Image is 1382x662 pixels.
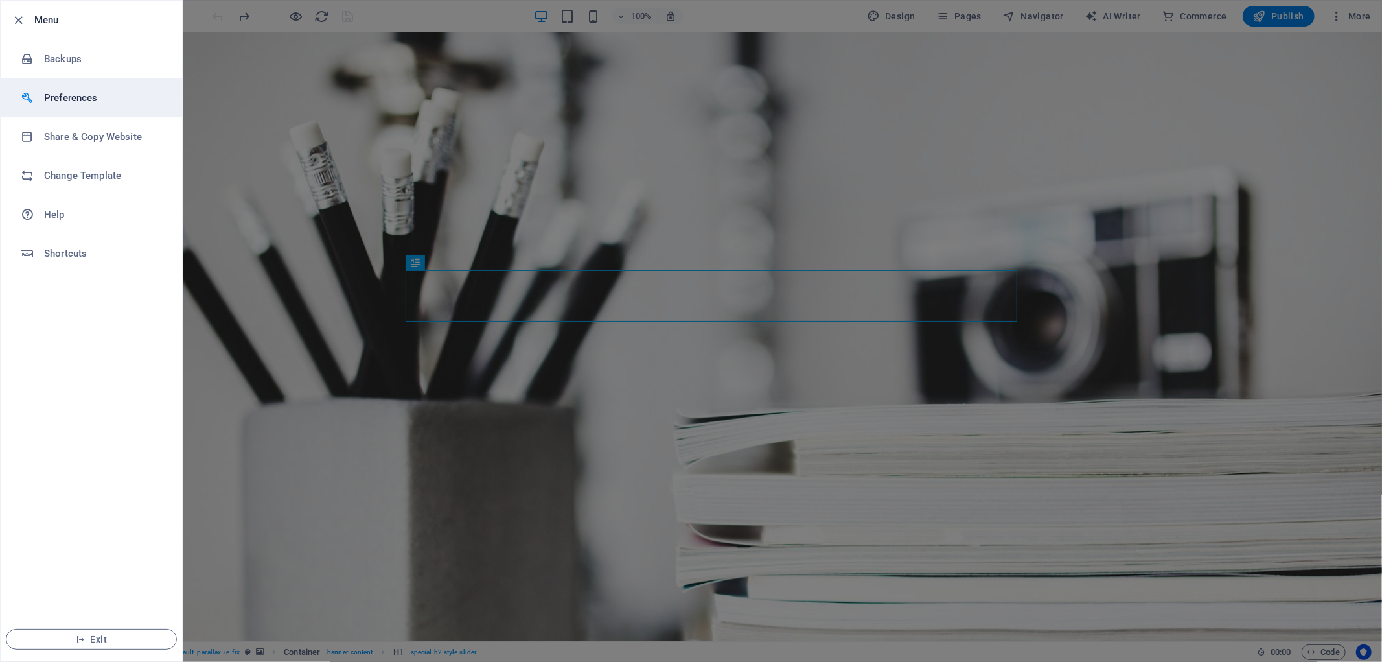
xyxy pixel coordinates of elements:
h6: Backups [44,51,164,67]
h6: Help [44,207,164,222]
button: Exit [6,629,177,650]
h6: Share & Copy Website [44,129,164,145]
h6: Menu [34,12,172,28]
h6: Shortcuts [44,246,164,261]
h6: Preferences [44,90,164,106]
h6: Change Template [44,168,164,183]
span: Exit [17,634,166,644]
a: Help [1,195,182,234]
